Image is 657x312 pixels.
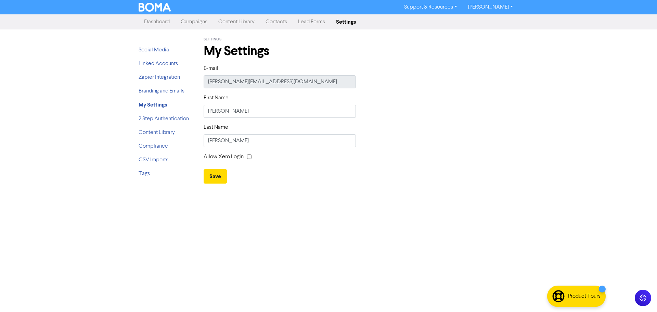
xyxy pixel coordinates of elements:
a: Dashboard [139,15,175,29]
h1: My Settings [204,43,518,59]
a: Lead Forms [293,15,331,29]
button: Save [204,169,227,184]
span: Settings [204,37,221,42]
a: 2 Step Authentication [139,116,189,122]
a: CSV Imports [139,157,168,163]
a: Settings [331,15,361,29]
a: Contacts [260,15,293,29]
strong: My Settings [139,101,167,108]
a: Campaigns [175,15,213,29]
label: Last Name [204,123,228,132]
a: Content Library [139,130,175,135]
a: [PERSON_NAME] [463,2,518,13]
label: First Name [204,94,229,102]
a: Content Library [213,15,260,29]
iframe: Chat Widget [623,279,657,312]
a: Support & Resources [399,2,463,13]
a: Tags [139,171,150,176]
a: Zapier Integration [139,75,180,80]
a: Compliance [139,143,168,149]
img: BOMA Logo [139,3,171,12]
a: Linked Accounts [139,61,178,66]
a: My Settings [139,102,167,108]
label: Allow Xero Login [204,153,244,161]
label: E-mail [204,64,218,73]
a: Social Media [139,47,169,53]
a: Branding and Emails [139,88,184,94]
